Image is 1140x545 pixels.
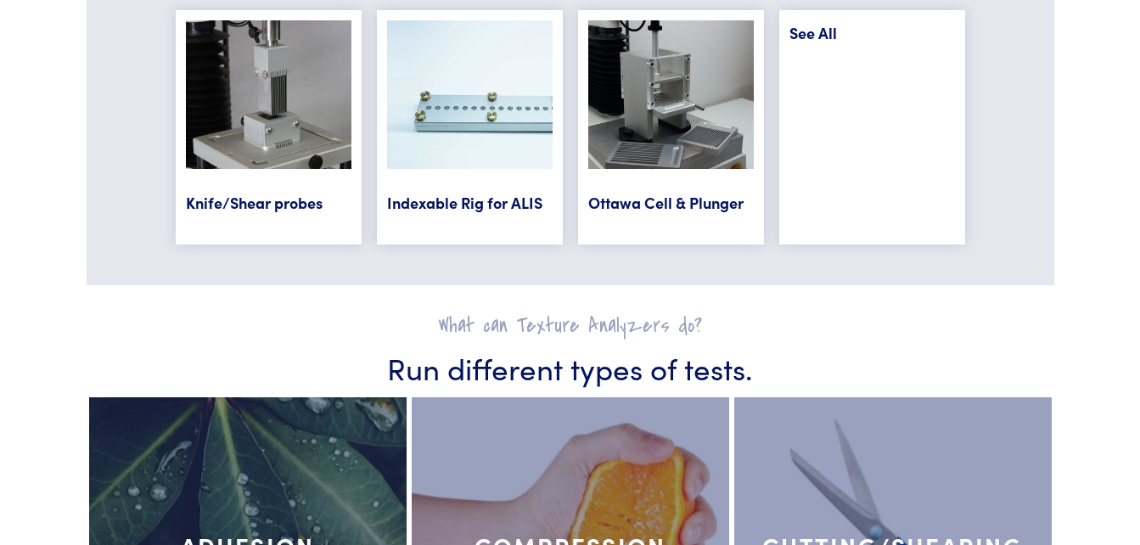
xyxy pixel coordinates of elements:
[789,22,837,43] a: See All
[186,192,323,213] a: Knife/Shear probes
[186,20,351,190] img: ta-112_meullenet-rice-shear-cell2.jpg
[97,346,1044,388] h3: Run different types of tests.
[588,20,754,190] img: ta-245_ottawa-cell.jpg
[588,192,744,213] a: Ottawa Cell & Plunger
[387,20,553,190] img: adhesion-ta_303-indexable-rig-for-alis-3.jpg
[387,192,542,213] a: Indexable Rig for ALIS
[97,312,1044,339] h2: What can Texture Analyzers do?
